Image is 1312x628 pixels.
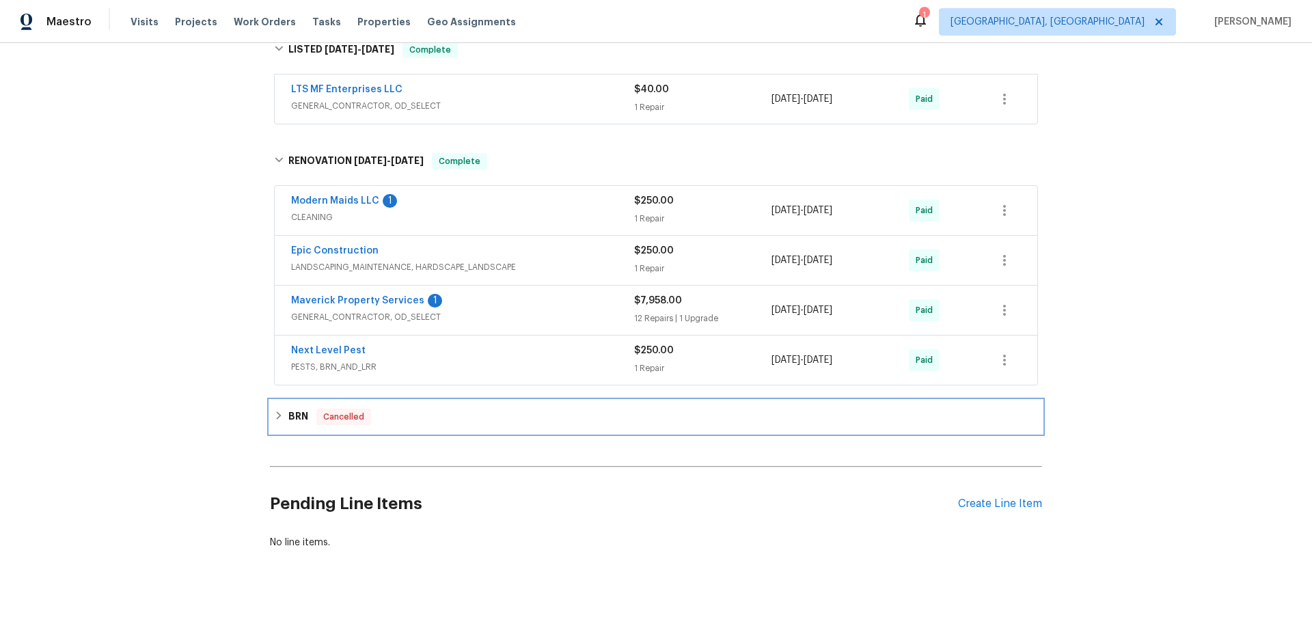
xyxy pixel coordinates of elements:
[771,305,800,315] span: [DATE]
[291,85,402,94] a: LTS MF Enterprises LLC
[383,194,397,208] div: 1
[771,353,832,367] span: -
[46,15,92,29] span: Maestro
[270,472,958,536] h2: Pending Line Items
[634,212,771,226] div: 1 Repair
[357,15,411,29] span: Properties
[318,410,370,424] span: Cancelled
[325,44,394,54] span: -
[361,44,394,54] span: [DATE]
[634,196,674,206] span: $250.00
[291,210,634,224] span: CLEANING
[634,296,682,305] span: $7,958.00
[270,400,1042,433] div: BRN Cancelled
[804,305,832,315] span: [DATE]
[270,28,1042,72] div: LISTED [DATE]-[DATE]Complete
[804,355,832,365] span: [DATE]
[325,44,357,54] span: [DATE]
[354,156,424,165] span: -
[771,94,800,104] span: [DATE]
[919,8,929,22] div: 1
[288,42,394,58] h6: LISTED
[234,15,296,29] span: Work Orders
[291,196,379,206] a: Modern Maids LLC
[771,303,832,317] span: -
[312,17,341,27] span: Tasks
[804,206,832,215] span: [DATE]
[916,254,938,267] span: Paid
[270,536,1042,549] div: No line items.
[916,92,938,106] span: Paid
[291,360,634,374] span: PESTS, BRN_AND_LRR
[1209,15,1291,29] span: [PERSON_NAME]
[291,246,379,256] a: Epic Construction
[288,409,308,425] h6: BRN
[951,15,1145,29] span: [GEOGRAPHIC_DATA], [GEOGRAPHIC_DATA]
[131,15,159,29] span: Visits
[916,353,938,367] span: Paid
[916,204,938,217] span: Paid
[428,294,442,308] div: 1
[433,154,486,168] span: Complete
[270,139,1042,183] div: RENOVATION [DATE]-[DATE]Complete
[291,346,366,355] a: Next Level Pest
[771,204,832,217] span: -
[916,303,938,317] span: Paid
[771,92,832,106] span: -
[771,256,800,265] span: [DATE]
[771,254,832,267] span: -
[391,156,424,165] span: [DATE]
[634,246,674,256] span: $250.00
[175,15,217,29] span: Projects
[634,346,674,355] span: $250.00
[291,99,634,113] span: GENERAL_CONTRACTOR, OD_SELECT
[771,206,800,215] span: [DATE]
[634,312,771,325] div: 12 Repairs | 1 Upgrade
[404,43,456,57] span: Complete
[771,355,800,365] span: [DATE]
[634,100,771,114] div: 1 Repair
[288,153,424,169] h6: RENOVATION
[634,361,771,375] div: 1 Repair
[354,156,387,165] span: [DATE]
[804,94,832,104] span: [DATE]
[804,256,832,265] span: [DATE]
[634,262,771,275] div: 1 Repair
[958,497,1042,510] div: Create Line Item
[291,310,634,324] span: GENERAL_CONTRACTOR, OD_SELECT
[291,296,424,305] a: Maverick Property Services
[634,85,669,94] span: $40.00
[291,260,634,274] span: LANDSCAPING_MAINTENANCE, HARDSCAPE_LANDSCAPE
[427,15,516,29] span: Geo Assignments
